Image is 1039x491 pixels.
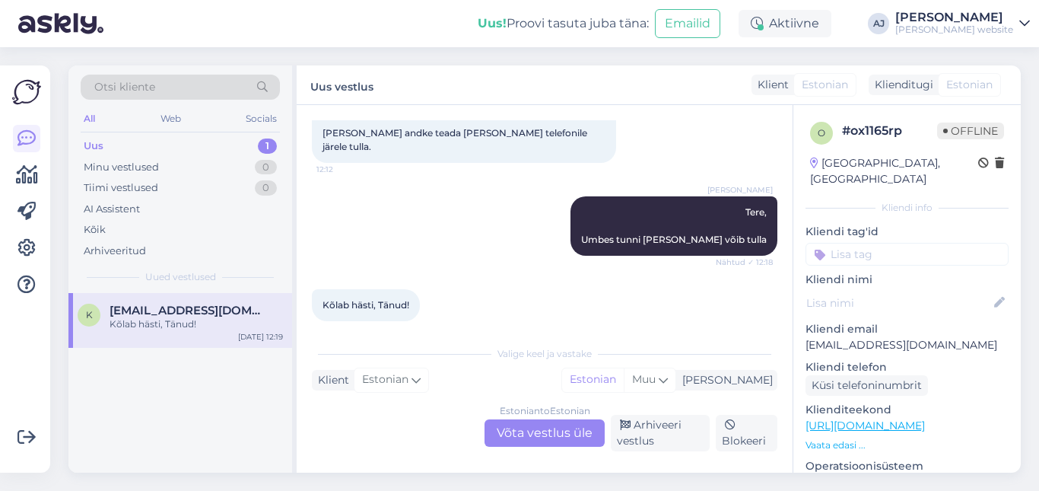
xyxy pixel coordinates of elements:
div: 0 [255,160,277,175]
a: [URL][DOMAIN_NAME] [805,419,925,432]
b: Uus! [478,16,507,30]
div: [PERSON_NAME] website [895,24,1013,36]
span: kristjan.illisson@gmail.com [110,304,268,317]
span: [PERSON_NAME] [707,184,773,196]
span: Kõlab hästi, Tänud! [323,299,409,311]
div: 0 [255,180,277,196]
div: AJ [868,13,889,34]
button: Emailid [655,9,720,38]
div: Estonian [562,368,624,391]
div: Blokeeri [716,415,777,451]
div: 1 [258,139,277,154]
label: Uus vestlus [310,75,373,95]
div: Küsi telefoninumbrit [805,375,928,396]
p: Kliendi tag'id [805,224,1009,240]
div: Proovi tasuta juba täna: [478,14,649,33]
p: Kliendi telefon [805,359,1009,375]
div: Aktiivne [739,10,831,37]
span: Estonian [802,77,848,93]
div: Kliendi info [805,201,1009,215]
div: All [81,109,98,129]
span: 12:12 [316,164,373,175]
div: [DATE] 12:19 [238,331,283,343]
p: Operatsioonisüsteem [805,458,1009,474]
span: Offline [937,123,1004,139]
input: Lisa nimi [806,295,991,311]
div: [GEOGRAPHIC_DATA], [GEOGRAPHIC_DATA] [810,155,978,187]
span: Uued vestlused [145,270,216,284]
p: Vaata edasi ... [805,438,1009,452]
div: Socials [243,109,280,129]
p: Kliendi email [805,321,1009,337]
div: Arhiveeritud [84,244,146,259]
div: AI Assistent [84,202,140,217]
span: k [86,309,93,320]
div: Uus [84,139,103,154]
span: o [818,127,825,139]
div: Web [157,109,184,129]
img: Askly Logo [12,78,41,107]
div: Kõik [84,222,106,238]
a: [PERSON_NAME][PERSON_NAME] website [895,11,1030,36]
p: Kliendi nimi [805,272,1009,288]
div: Kõlab hästi, Tänud! [110,317,283,331]
span: Muu [632,372,656,386]
div: # ox1165rp [842,122,937,140]
div: Klienditugi [869,77,933,93]
p: Klienditeekond [805,402,1009,418]
div: Estonian to Estonian [500,404,590,418]
div: Klient [312,372,349,388]
span: Estonian [946,77,993,93]
div: Minu vestlused [84,160,159,175]
span: Estonian [362,371,408,388]
input: Lisa tag [805,243,1009,266]
div: Arhiveeri vestlus [611,415,710,451]
span: Nähtud ✓ 12:18 [716,257,773,268]
div: [PERSON_NAME] [895,11,1013,24]
div: Klient [751,77,789,93]
p: [EMAIL_ADDRESS][DOMAIN_NAME] [805,337,1009,353]
div: [PERSON_NAME] [676,372,773,388]
div: Võta vestlus üle [485,419,605,447]
div: Valige keel ja vastake [312,347,777,361]
div: Tiimi vestlused [84,180,158,196]
span: Otsi kliente [94,79,155,95]
span: 12:19 [316,322,373,333]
